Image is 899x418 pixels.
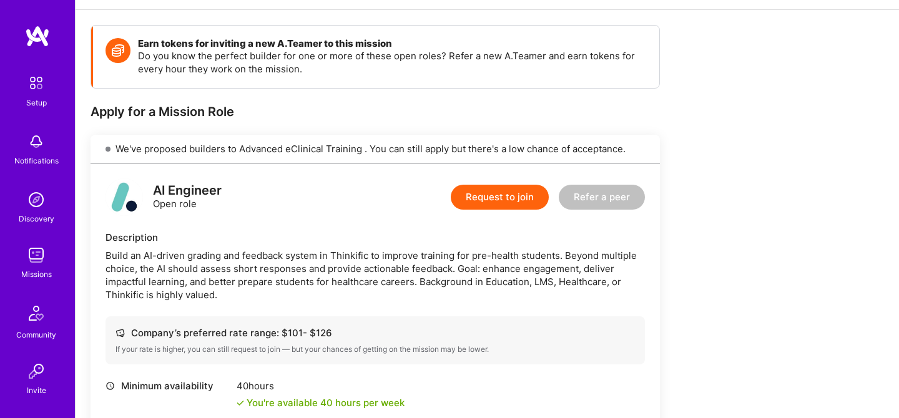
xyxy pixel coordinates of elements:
img: logo [106,178,143,216]
div: 40 hours [237,379,405,392]
div: Discovery [19,212,54,225]
img: teamwork [24,243,49,268]
div: Missions [21,268,52,281]
img: bell [24,129,49,154]
img: setup [23,70,49,96]
div: Community [16,328,56,341]
img: Invite [24,359,49,384]
i: icon Check [237,399,244,407]
div: Notifications [14,154,59,167]
div: Description [106,231,645,244]
i: icon Clock [106,381,115,391]
img: logo [25,25,50,47]
div: Minimum availability [106,379,230,392]
div: Open role [153,184,222,210]
p: Do you know the perfect builder for one or more of these open roles? Refer a new A.Teamer and ear... [138,49,647,75]
div: Company’s preferred rate range: $ 101 - $ 126 [115,326,635,339]
div: Setup [26,96,47,109]
img: discovery [24,187,49,212]
div: Invite [27,384,46,397]
button: Refer a peer [559,185,645,210]
div: You're available 40 hours per week [237,396,405,409]
div: Build an AI-driven grading and feedback system in Thinkific to improve training for pre-health st... [106,249,645,301]
div: We've proposed builders to Advanced eClinical Training . You can still apply but there's a low ch... [91,135,660,163]
button: Request to join [451,185,549,210]
img: Token icon [106,38,130,63]
div: AI Engineer [153,184,222,197]
div: Apply for a Mission Role [91,104,660,120]
div: If your rate is higher, you can still request to join — but your chances of getting on the missio... [115,344,635,354]
i: icon Cash [115,328,125,338]
img: Community [21,298,51,328]
h4: Earn tokens for inviting a new A.Teamer to this mission [138,38,647,49]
